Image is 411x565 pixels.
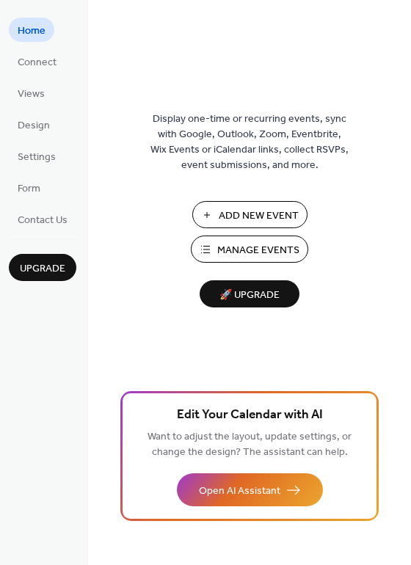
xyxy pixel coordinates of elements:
[192,201,308,228] button: Add New Event
[217,243,299,258] span: Manage Events
[208,285,291,305] span: 🚀 Upgrade
[9,18,54,42] a: Home
[150,112,349,173] span: Display one-time or recurring events, sync with Google, Outlook, Zoom, Eventbrite, Wix Events or ...
[9,207,76,231] a: Contact Us
[9,112,59,136] a: Design
[199,484,280,499] span: Open AI Assistant
[9,144,65,168] a: Settings
[177,473,323,506] button: Open AI Assistant
[9,175,49,200] a: Form
[177,405,323,426] span: Edit Your Calendar with AI
[18,213,68,228] span: Contact Us
[9,254,76,281] button: Upgrade
[9,49,65,73] a: Connect
[191,236,308,263] button: Manage Events
[18,87,45,102] span: Views
[18,118,50,134] span: Design
[18,181,40,197] span: Form
[9,81,54,105] a: Views
[148,427,352,462] span: Want to adjust the layout, update settings, or change the design? The assistant can help.
[18,23,46,39] span: Home
[18,150,56,165] span: Settings
[200,280,299,307] button: 🚀 Upgrade
[18,55,57,70] span: Connect
[219,208,299,224] span: Add New Event
[20,261,65,277] span: Upgrade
